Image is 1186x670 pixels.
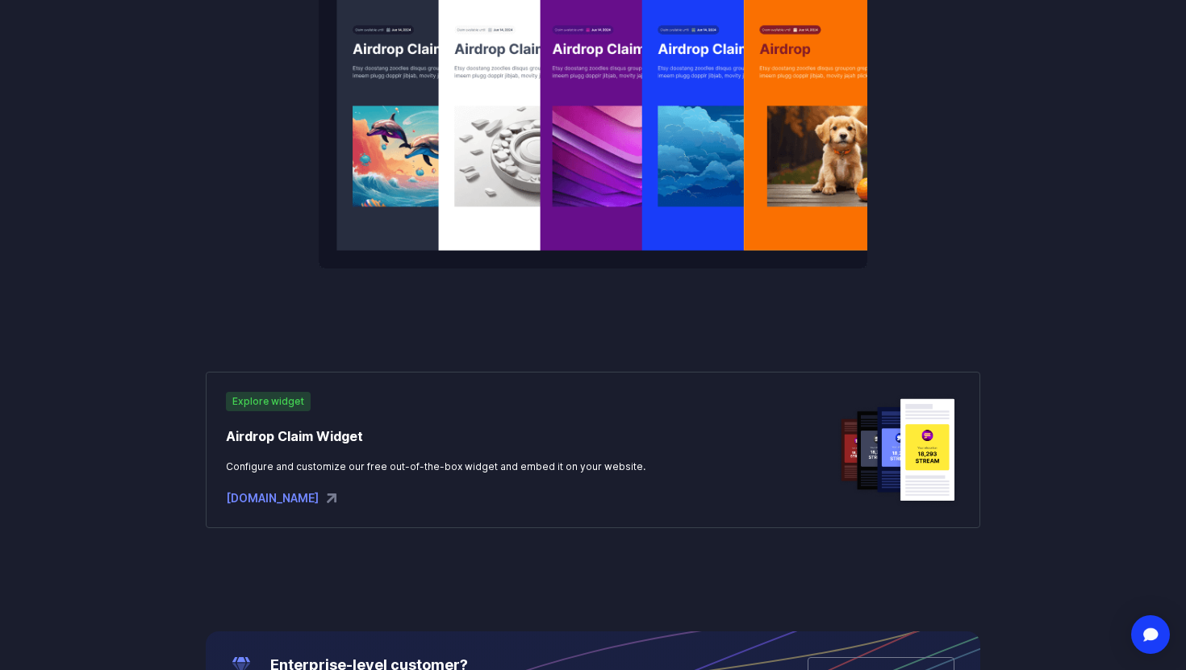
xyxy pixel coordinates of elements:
img: arrow [322,489,341,508]
div: Open Intercom Messenger [1131,615,1170,654]
div: Airdrop Claim Widget [226,427,645,446]
a: [DOMAIN_NAME]arrow [226,489,645,508]
div: Explore widget [226,392,311,411]
div: Configure and customize our free out-of-the-box widget and embed it on your website. [226,460,645,473]
div: [DOMAIN_NAME] [226,489,645,508]
img: Airdrop Widget Cards [836,392,960,508]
